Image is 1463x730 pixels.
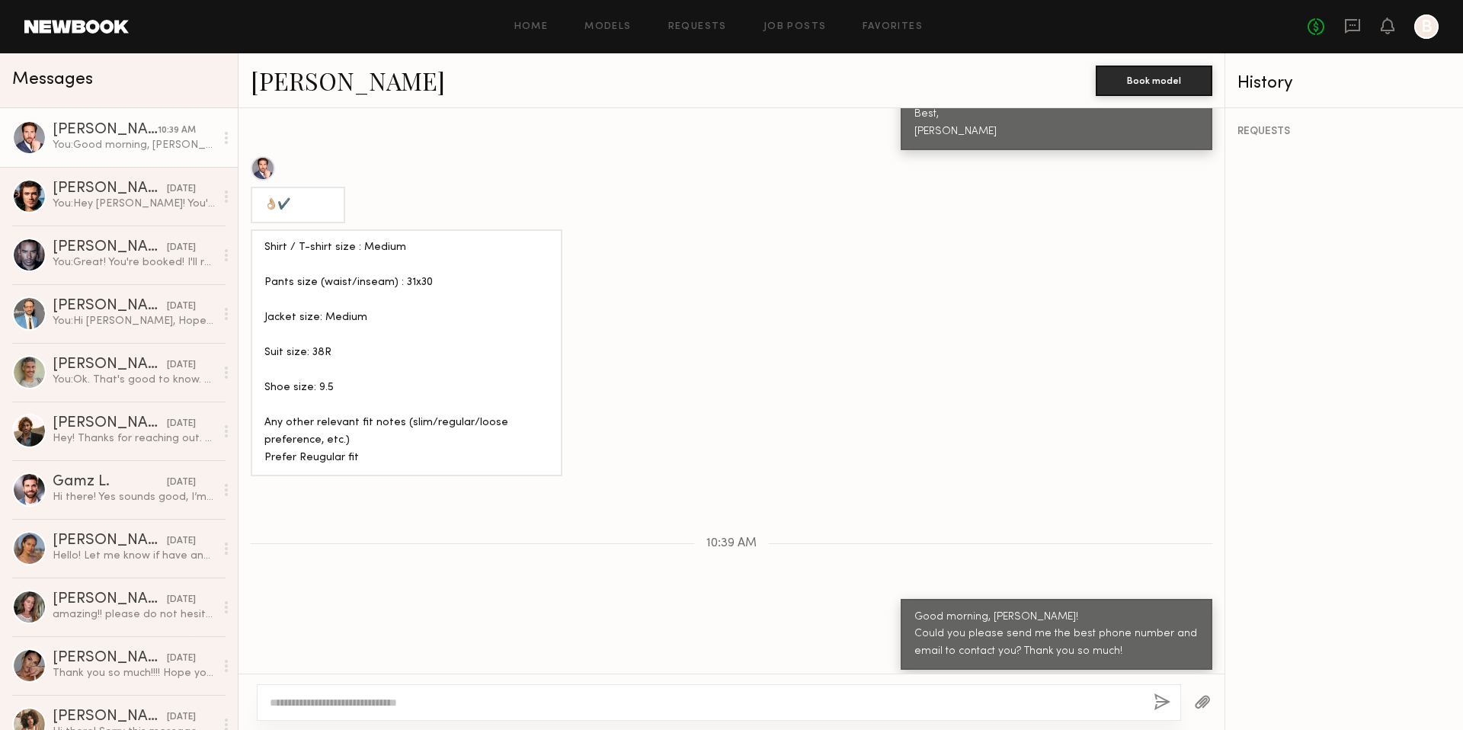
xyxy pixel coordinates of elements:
div: You: Hey [PERSON_NAME]! You're booked! The client approved your $1000 rate. I'll reach out to you... [53,197,215,211]
div: Thank you so much!!!! Hope you had a great shoot! [53,666,215,680]
div: [PERSON_NAME] [53,416,167,431]
a: Book model [1096,73,1212,86]
div: [PERSON_NAME] [53,299,167,314]
div: [PERSON_NAME] [53,533,167,549]
div: Good morning, [PERSON_NAME]! Could you please send me the best phone number and email to contact ... [914,609,1199,661]
div: [PERSON_NAME] [53,592,167,607]
div: [DATE] [167,182,196,197]
div: [PERSON_NAME] [53,181,167,197]
div: [DATE] [167,417,196,431]
div: [DATE] [167,358,196,373]
a: Home [514,22,549,32]
a: Job Posts [764,22,827,32]
div: [PERSON_NAME] [53,240,167,255]
div: You: Great! You're booked! I'll reach out to you early next week. Have a great weekend! [53,255,215,270]
div: 👌🏼✔️ [264,197,331,214]
div: Hello! Let me know if have any other clients coming up [53,549,215,563]
div: [DATE] [167,299,196,314]
div: [PERSON_NAME] [53,123,158,138]
div: REQUESTS [1237,126,1451,137]
div: You: Ok. That's good to know. Let's connect when you get back in town. Have a safe trip! [53,373,215,387]
div: [DATE] [167,593,196,607]
span: Messages [12,71,93,88]
div: [DATE] [167,475,196,490]
div: [DATE] [167,710,196,725]
div: [PERSON_NAME] [53,357,167,373]
div: You: Good morning, [PERSON_NAME]! Could you please send me the best phone number and email to con... [53,138,215,152]
span: 10:39 AM [706,537,757,550]
a: Models [584,22,631,32]
a: [PERSON_NAME] [251,64,445,97]
div: [PERSON_NAME] [53,651,167,666]
div: [DATE] [167,241,196,255]
div: 10:39 AM [158,123,196,138]
a: Favorites [863,22,923,32]
button: Book model [1096,66,1212,96]
div: [PERSON_NAME] [53,709,167,725]
div: Shirt / T-shirt size : Medium Pants size (waist/inseam) : 31x30 Jacket size: Medium Suit size: 38... [264,239,549,466]
div: Hi there! Yes sounds good, I’m available 10/13 to 10/15, let me know if you have any questions! [53,490,215,504]
a: B [1414,14,1439,39]
div: You: Hi [PERSON_NAME], Hope you’re doing well! As we prep for the upcoming shoot, our wardrobe de... [53,314,215,328]
div: Gamz L. [53,475,167,490]
div: History [1237,75,1451,92]
div: amazing!! please do not hesitate to reach out for future projects! you were so great to work with [53,607,215,622]
a: Requests [668,22,727,32]
div: [DATE] [167,534,196,549]
div: Hey! Thanks for reaching out. Sounds fun. What would be the terms/usage? [53,431,215,446]
div: [DATE] [167,652,196,666]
